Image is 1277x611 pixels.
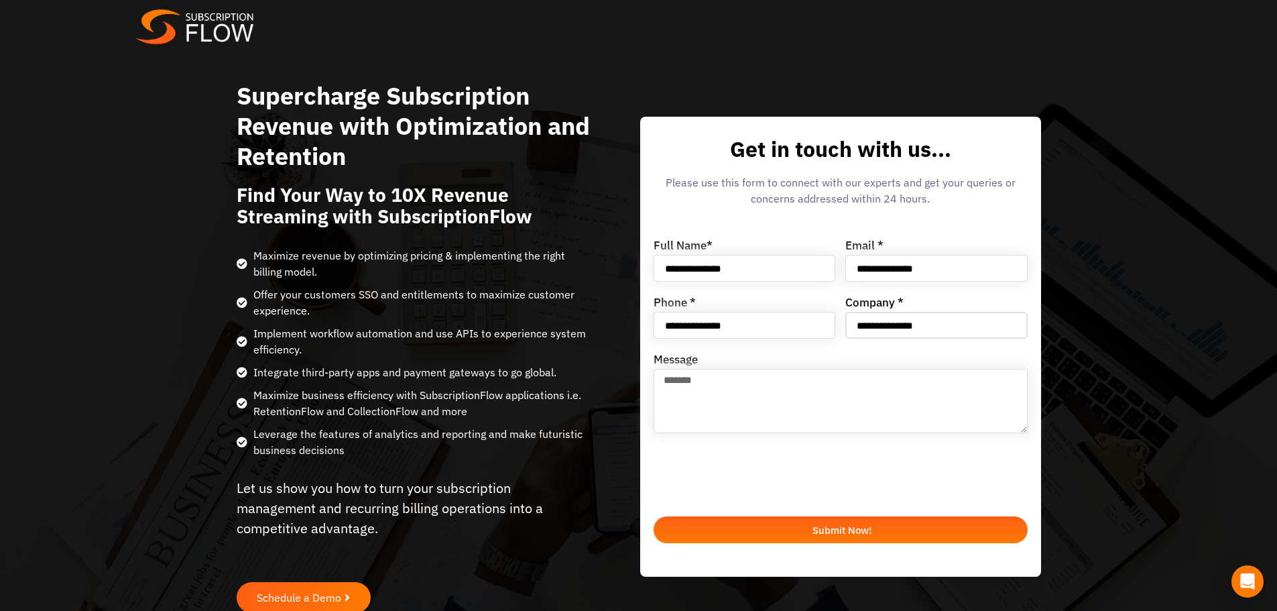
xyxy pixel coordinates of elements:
span: Offer your customers SSO and entitlements to maximize customer experience. [250,286,590,319]
span: Schedule a Demo [257,592,341,603]
h1: Supercharge Subscription Revenue with Optimization and Retention [237,80,590,171]
span: Leverage the features of analytics and reporting and make futuristic business decisions [250,426,590,458]
div: Open Intercom Messenger [1231,565,1264,598]
span: Maximize revenue by optimizing pricing & implementing the right billing model. [250,247,590,280]
span: Maximize business efficiency with SubscriptionFlow applications i.e. RetentionFlow and Collection... [250,387,590,419]
label: Email * [845,240,884,255]
label: Full Name* [654,240,713,255]
span: Integrate third-party apps and payment gateways to go global. [250,364,556,380]
iframe: reCAPTCHA [654,449,857,501]
span: Submit Now! [812,525,871,535]
button: Submit Now! [654,516,1028,543]
span: Implement workflow automation and use APIs to experience system efficiency. [250,325,590,357]
p: Let us show you how to turn your subscription management and recurring billing operations into a ... [237,478,590,552]
h2: Get in touch with us... [654,137,1028,162]
h2: Find Your Way to 10X Revenue Streaming with SubscriptionFlow [237,184,590,227]
label: Message [654,354,698,369]
label: Company * [845,297,904,312]
div: Please use this form to connect with our experts and get your queries or concerns addressed withi... [654,174,1028,213]
label: Phone * [654,297,696,312]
